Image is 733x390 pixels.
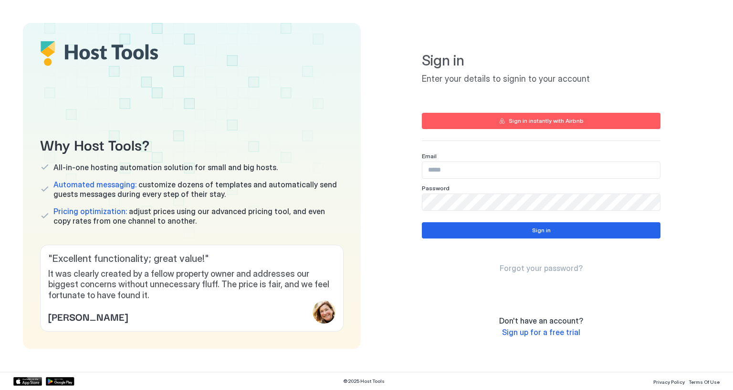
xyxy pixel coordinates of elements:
input: Input Field [422,194,660,210]
span: Don't have an account? [499,316,583,325]
span: Email [422,152,437,160]
span: © 2025 Host Tools [343,378,385,384]
span: Enter your details to signin to your account [422,74,660,85]
input: Input Field [422,162,660,178]
span: All-in-one hosting automation solution for small and big hosts. [53,162,278,172]
span: Sign in [422,52,660,70]
a: Terms Of Use [689,376,720,386]
span: Automated messaging: [53,180,136,189]
span: Pricing optimization: [53,206,127,216]
button: Sign in instantly with Airbnb [422,113,660,129]
span: Privacy Policy [653,379,685,385]
span: [PERSON_NAME] [48,309,128,324]
span: Password [422,184,450,192]
span: It was clearly created by a fellow property owner and addresses our biggest concerns without unne... [48,269,335,301]
span: adjust prices using our advanced pricing tool, and even copy rates from one channel to another. [53,206,344,226]
button: Sign in [422,222,660,238]
a: App Store [13,377,42,386]
a: Privacy Policy [653,376,685,386]
div: Sign in instantly with Airbnb [509,117,584,125]
span: " Excellent functionality; great value! " [48,253,335,265]
div: Sign in [532,226,551,235]
a: Sign up for a free trial [502,327,580,337]
a: Google Play Store [46,377,74,386]
a: Forgot your password? [500,263,583,273]
div: profile [313,301,335,324]
span: Terms Of Use [689,379,720,385]
span: Why Host Tools? [40,133,344,155]
span: customize dozens of templates and automatically send guests messages during every step of their s... [53,180,344,199]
